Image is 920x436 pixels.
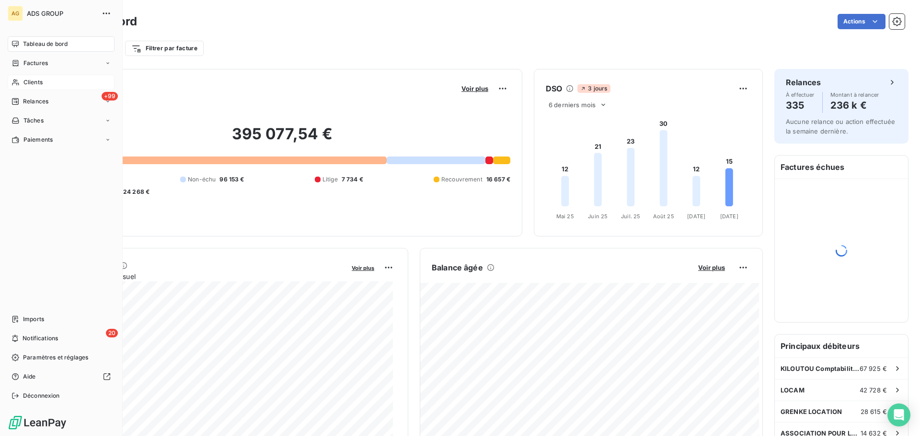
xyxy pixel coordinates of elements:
[23,135,53,144] span: Paiements
[486,175,510,184] span: 16 657 €
[8,369,115,384] a: Aide
[23,97,48,106] span: Relances
[887,403,910,426] div: Open Intercom Messenger
[120,188,149,196] span: -24 268 €
[23,315,44,324] span: Imports
[352,265,374,271] span: Voir plus
[432,262,483,273] h6: Balance âgée
[459,84,491,93] button: Voir plus
[349,263,377,272] button: Voir plus
[8,415,67,430] img: Logo LeanPay
[342,175,363,184] span: 7 734 €
[838,14,885,29] button: Actions
[720,213,738,220] tspan: [DATE]
[860,365,887,372] span: 67 925 €
[27,10,96,17] span: ADS GROUP
[102,92,118,101] span: +99
[441,175,483,184] span: Recouvrement
[556,213,574,220] tspan: Mai 25
[830,98,879,113] h4: 236 k €
[687,213,705,220] tspan: [DATE]
[106,329,118,337] span: 20
[549,101,596,109] span: 6 derniers mois
[786,98,815,113] h4: 335
[786,77,821,88] h6: Relances
[621,213,640,220] tspan: Juil. 25
[786,92,815,98] span: À effectuer
[23,78,43,87] span: Clients
[786,118,895,135] span: Aucune relance ou action effectuée la semaine dernière.
[781,365,860,372] span: KILOUTOU Comptabilité fournisseur
[23,372,36,381] span: Aide
[461,85,488,92] span: Voir plus
[23,334,58,343] span: Notifications
[23,40,68,48] span: Tableau de bord
[781,408,842,415] span: GRENKE LOCATION
[860,386,887,394] span: 42 728 €
[577,84,610,93] span: 3 jours
[781,386,805,394] span: LOCAM
[54,271,345,281] span: Chiffre d'affaires mensuel
[54,124,510,153] h2: 395 077,54 €
[23,59,48,67] span: Factures
[125,41,204,56] button: Filtrer par facture
[698,264,725,271] span: Voir plus
[830,92,879,98] span: Montant à relancer
[775,156,908,179] h6: Factures échues
[23,116,44,125] span: Tâches
[546,83,562,94] h6: DSO
[23,353,88,362] span: Paramètres et réglages
[23,391,60,400] span: Déconnexion
[188,175,216,184] span: Non-échu
[861,408,887,415] span: 28 615 €
[322,175,338,184] span: Litige
[775,335,908,358] h6: Principaux débiteurs
[219,175,244,184] span: 96 153 €
[588,213,608,220] tspan: Juin 25
[653,213,674,220] tspan: Août 25
[695,263,728,272] button: Voir plus
[8,6,23,21] div: AG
